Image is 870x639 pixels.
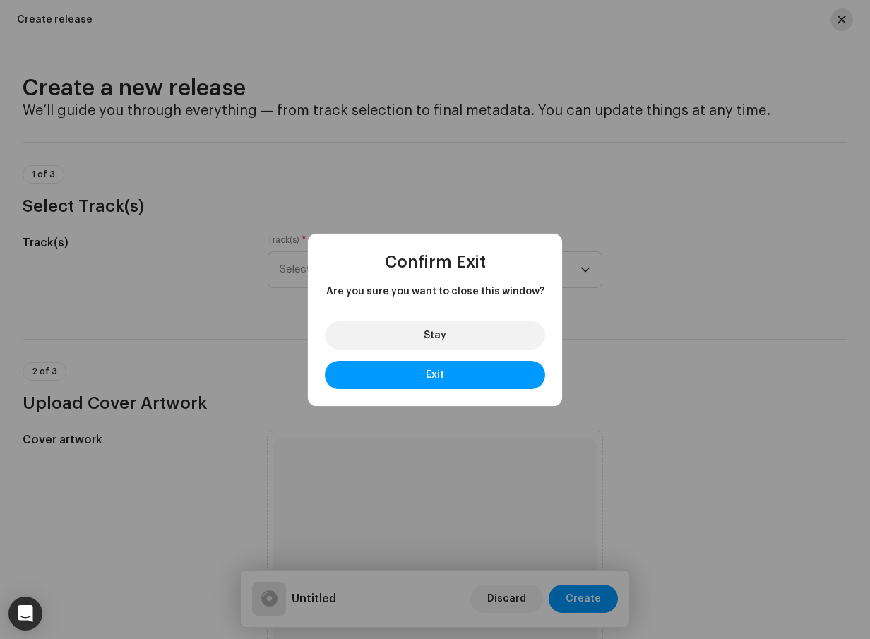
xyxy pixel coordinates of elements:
[325,361,545,389] button: Exit
[424,330,446,340] span: Stay
[325,321,545,350] button: Stay
[325,285,545,299] span: Are you sure you want to close this window?
[8,597,42,631] div: Open Intercom Messenger
[385,253,486,270] span: Confirm Exit
[426,370,444,380] span: Exit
